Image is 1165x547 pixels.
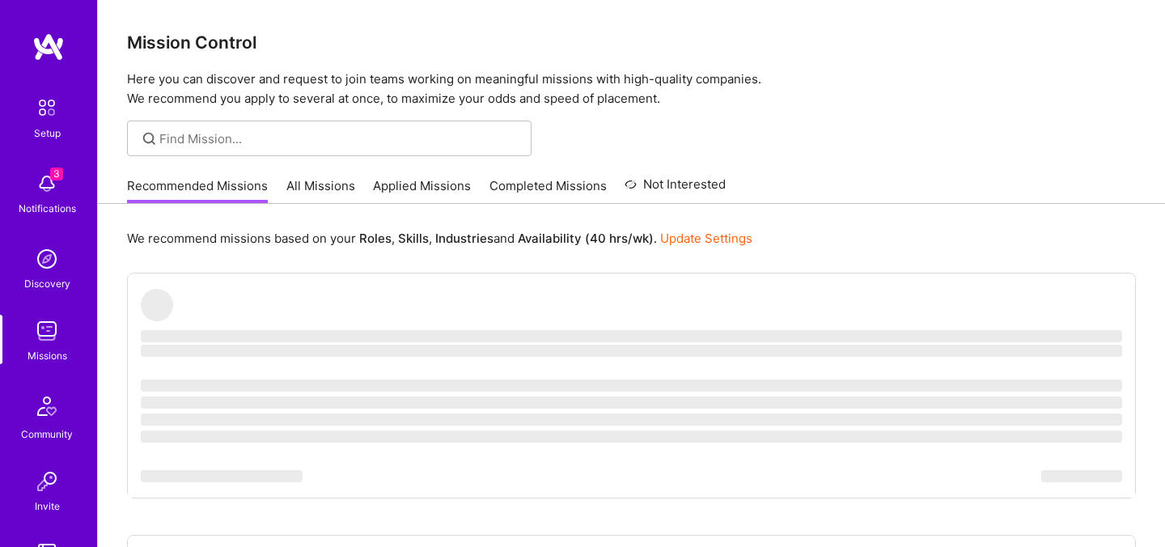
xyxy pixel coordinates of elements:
b: Availability (40 hrs/wk) [518,231,654,246]
a: Update Settings [660,231,752,246]
a: Recommended Missions [127,177,268,204]
img: bell [31,167,63,200]
div: Invite [35,498,60,515]
b: Industries [435,231,494,246]
h3: Mission Control [127,32,1136,53]
img: Invite [31,465,63,498]
b: Skills [398,231,429,246]
img: Community [28,387,66,426]
div: Discovery [24,275,70,292]
img: teamwork [31,315,63,347]
a: Not Interested [625,175,726,204]
b: Roles [359,231,392,246]
img: discovery [31,243,63,275]
a: Completed Missions [489,177,607,204]
i: icon SearchGrey [140,129,159,148]
a: All Missions [286,177,355,204]
div: Notifications [19,200,76,217]
img: logo [32,32,65,61]
a: Applied Missions [373,177,471,204]
input: Find Mission... [159,130,519,147]
span: 3 [50,167,63,180]
p: We recommend missions based on your , , and . [127,230,752,247]
div: Setup [34,125,61,142]
div: Missions [28,347,67,364]
p: Here you can discover and request to join teams working on meaningful missions with high-quality ... [127,70,1136,108]
div: Community [21,426,73,443]
img: setup [30,91,64,125]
